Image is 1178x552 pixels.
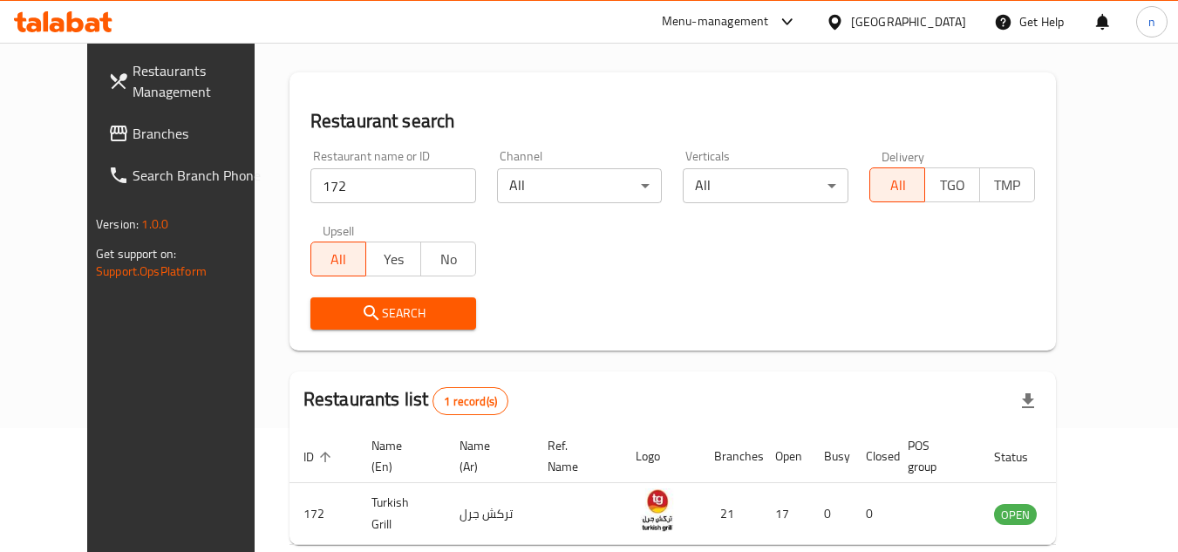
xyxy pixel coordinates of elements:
a: Support.OpsPlatform [96,260,207,283]
span: TGO [932,173,973,198]
span: Name (Ar) [460,435,513,477]
th: Open [761,430,810,483]
td: Turkish Grill [357,483,446,545]
th: Busy [810,430,852,483]
div: Export file [1007,380,1049,422]
table: enhanced table [289,430,1132,545]
button: Yes [365,242,421,276]
span: TMP [987,173,1028,198]
input: Search for restaurant name or ID.. [310,168,476,203]
a: Restaurants Management [94,50,284,112]
span: Search Branch Phone [133,165,270,186]
span: No [428,247,469,272]
span: All [877,173,918,198]
span: Name (En) [371,435,425,477]
span: Get support on: [96,242,176,265]
span: Status [994,446,1051,467]
th: Closed [852,430,894,483]
button: TMP [979,167,1035,202]
td: 172 [289,483,357,545]
th: Branches [700,430,761,483]
span: Restaurants Management [133,60,270,102]
span: Yes [373,247,414,272]
h2: Restaurant search [310,108,1035,134]
span: Version: [96,213,139,235]
td: 0 [852,483,894,545]
div: All [497,168,663,203]
div: [GEOGRAPHIC_DATA] [851,12,966,31]
th: Logo [622,430,700,483]
span: Ref. Name [548,435,601,477]
span: ID [303,446,337,467]
span: POS group [908,435,959,477]
img: Turkish Grill [636,488,679,532]
div: All [683,168,848,203]
button: TGO [924,167,980,202]
div: OPEN [994,504,1037,525]
span: Branches [133,123,270,144]
button: All [869,167,925,202]
a: Search Branch Phone [94,154,284,196]
span: 1 record(s) [433,393,507,410]
span: All [318,247,359,272]
label: Upsell [323,224,355,236]
div: Total records count [432,387,508,415]
span: 1.0.0 [141,213,168,235]
span: Search [324,303,462,324]
span: OPEN [994,505,1037,525]
div: Menu-management [662,11,769,32]
button: All [310,242,366,276]
td: 17 [761,483,810,545]
a: Branches [94,112,284,154]
span: n [1148,12,1155,31]
h2: Restaurants list [303,386,508,415]
button: No [420,242,476,276]
td: تركش جرل [446,483,534,545]
label: Delivery [882,150,925,162]
td: 0 [810,483,852,545]
button: Search [310,297,476,330]
td: 21 [700,483,761,545]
